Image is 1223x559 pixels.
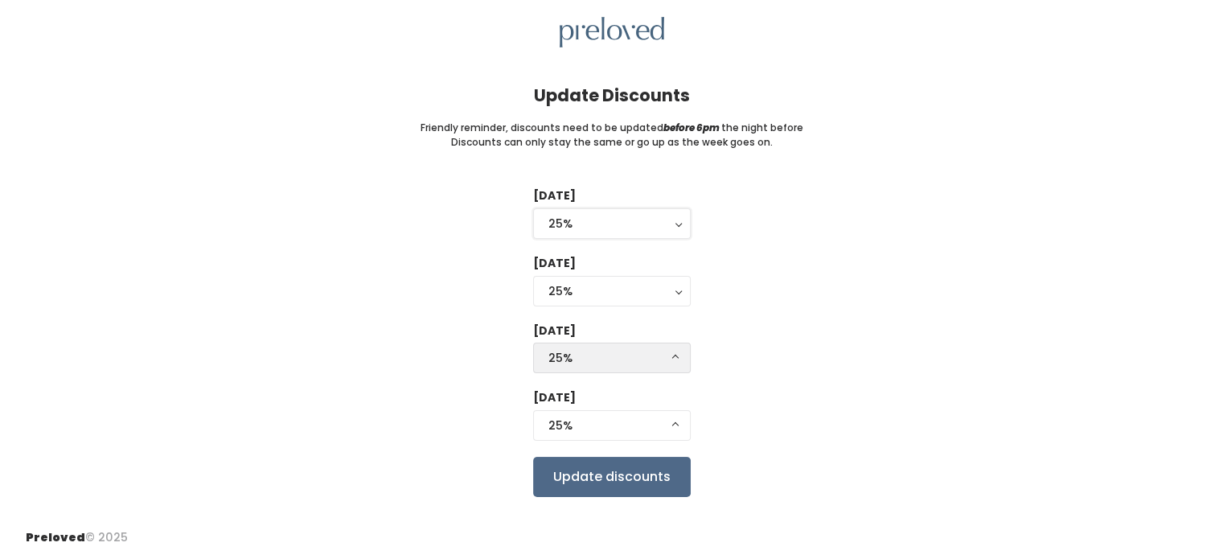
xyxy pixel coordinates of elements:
button: 25% [533,208,691,239]
div: 25% [548,215,675,232]
label: [DATE] [533,389,576,406]
label: [DATE] [533,323,576,339]
img: preloved logo [560,17,664,48]
button: 25% [533,343,691,373]
label: [DATE] [533,255,576,272]
div: 25% [548,282,675,300]
i: before 6pm [663,121,720,134]
div: 25% [548,417,675,434]
button: 25% [533,276,691,306]
small: Friendly reminder, discounts need to be updated the night before [421,121,803,135]
input: Update discounts [533,457,691,497]
div: © 2025 [26,516,128,546]
small: Discounts can only stay the same or go up as the week goes on. [451,135,773,150]
span: Preloved [26,529,85,545]
h4: Update Discounts [534,86,690,105]
div: 25% [548,349,675,367]
label: [DATE] [533,187,576,204]
button: 25% [533,410,691,441]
